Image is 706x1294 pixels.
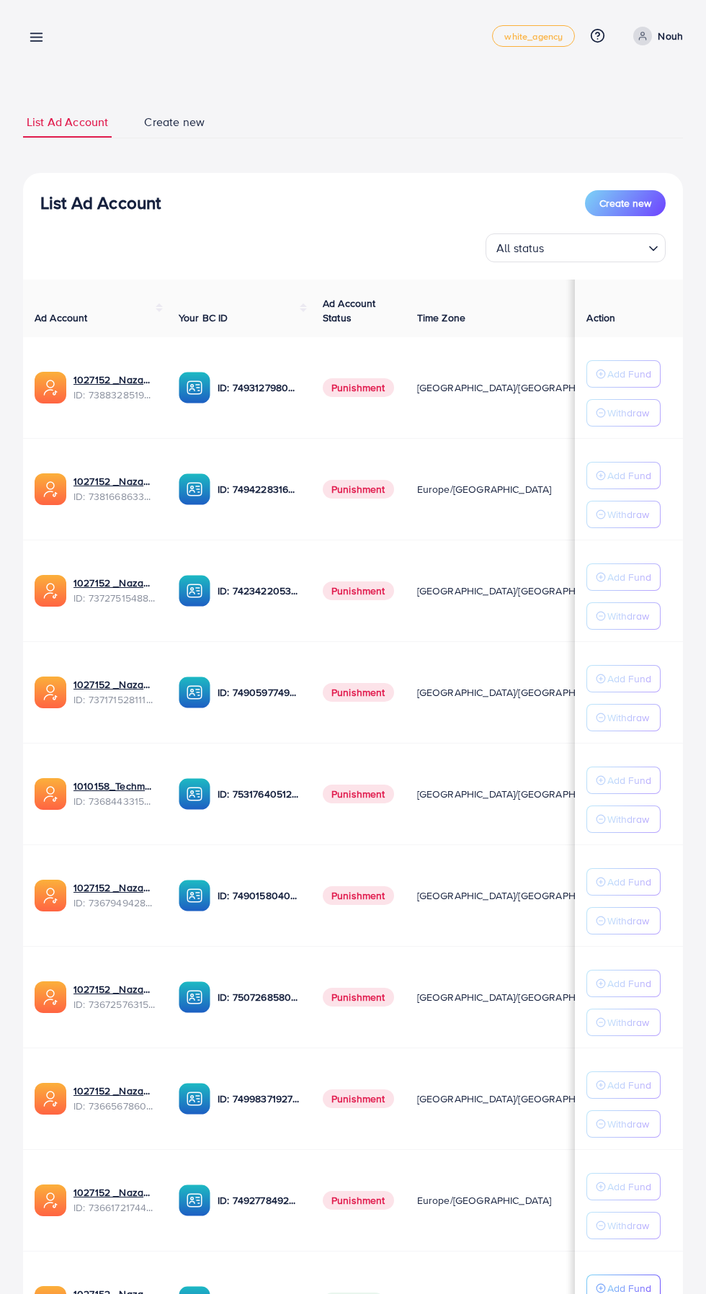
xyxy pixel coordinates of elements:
p: Withdraw [607,709,649,726]
p: Add Fund [607,568,651,586]
p: Add Fund [607,975,651,992]
span: Time Zone [417,311,465,325]
span: [GEOGRAPHIC_DATA]/[GEOGRAPHIC_DATA] [417,380,617,395]
img: ic-ba-acc.ded83a64.svg [179,575,210,607]
button: Withdraw [586,704,661,731]
p: Add Fund [607,772,651,789]
span: [GEOGRAPHIC_DATA]/[GEOGRAPHIC_DATA] [417,888,617,903]
span: Punishment [323,683,394,702]
span: Europe/[GEOGRAPHIC_DATA] [417,1193,552,1208]
p: Withdraw [607,1115,649,1133]
button: Add Fund [586,462,661,489]
a: 1027152 _Nazaagency_04 [73,677,156,692]
span: Create new [599,196,651,210]
img: ic-ba-acc.ded83a64.svg [179,372,210,403]
p: Withdraw [607,1217,649,1234]
span: Create new [144,114,205,130]
span: Punishment [323,988,394,1007]
img: ic-ads-acc.e4c84228.svg [35,372,66,403]
span: ID: 7367949428067450896 [73,896,156,910]
p: Add Fund [607,467,651,484]
a: 1027152 _Nazaagency_023 [73,474,156,488]
span: [GEOGRAPHIC_DATA]/[GEOGRAPHIC_DATA] [417,584,617,598]
img: ic-ads-acc.e4c84228.svg [35,1184,66,1216]
img: ic-ads-acc.e4c84228.svg [35,981,66,1013]
div: <span class='underline'>1027152 _Nazaagency_003</span></br>7367949428067450896 [73,880,156,910]
button: Withdraw [586,399,661,427]
p: Withdraw [607,811,649,828]
img: ic-ba-acc.ded83a64.svg [179,1184,210,1216]
span: Punishment [323,1191,394,1210]
p: Add Fund [607,1076,651,1094]
div: <span class='underline'>1027152 _Nazaagency_04</span></br>7371715281112170513 [73,677,156,707]
p: ID: 7490158040596217873 [218,887,300,904]
span: ID: 7366567860828749825 [73,1099,156,1113]
p: Nouh [658,27,683,45]
span: List Ad Account [27,114,108,130]
span: [GEOGRAPHIC_DATA]/[GEOGRAPHIC_DATA] [417,990,617,1004]
button: Add Fund [586,1071,661,1099]
span: ID: 7372751548805726224 [73,591,156,605]
span: Punishment [323,581,394,600]
a: 1010158_Techmanistan pk acc_1715599413927 [73,779,156,793]
img: ic-ads-acc.e4c84228.svg [35,575,66,607]
span: ID: 7371715281112170513 [73,692,156,707]
button: Add Fund [586,665,661,692]
span: Punishment [323,378,394,397]
a: 1027152 _Nazaagency_016 [73,982,156,996]
p: ID: 7493127980932333584 [218,379,300,396]
button: Withdraw [586,806,661,833]
span: Your BC ID [179,311,228,325]
p: ID: 7494228316518858759 [218,481,300,498]
button: Withdraw [586,602,661,630]
p: Add Fund [607,670,651,687]
span: [GEOGRAPHIC_DATA]/[GEOGRAPHIC_DATA] [417,787,617,801]
div: <span class='underline'>1027152 _Nazaagency_016</span></br>7367257631523782657 [73,982,156,1012]
p: ID: 7490597749134508040 [218,684,300,701]
button: Add Fund [586,360,661,388]
img: ic-ba-acc.ded83a64.svg [179,778,210,810]
img: ic-ads-acc.e4c84228.svg [35,677,66,708]
button: Add Fund [586,868,661,896]
span: Ad Account Status [323,296,376,325]
img: ic-ba-acc.ded83a64.svg [179,1083,210,1115]
span: Action [586,311,615,325]
button: Withdraw [586,907,661,934]
span: ID: 7366172174454882305 [73,1200,156,1215]
p: ID: 7492778492849930241 [218,1192,300,1209]
div: <span class='underline'>1010158_Techmanistan pk acc_1715599413927</span></br>7368443315504726017 [73,779,156,808]
img: ic-ba-acc.ded83a64.svg [179,473,210,505]
p: Withdraw [607,912,649,929]
input: Search for option [549,235,643,259]
p: ID: 7507268580682137618 [218,989,300,1006]
button: Withdraw [586,1110,661,1138]
h3: List Ad Account [40,192,161,213]
p: Withdraw [607,404,649,421]
button: Add Fund [586,767,661,794]
div: <span class='underline'>1027152 _Nazaagency_007</span></br>7372751548805726224 [73,576,156,605]
p: Add Fund [607,873,651,891]
a: 1027152 _Nazaagency_018 [73,1185,156,1200]
img: ic-ba-acc.ded83a64.svg [179,880,210,911]
p: ID: 7423422053648285697 [218,582,300,599]
a: 1027152 _Nazaagency_019 [73,372,156,387]
p: Add Fund [607,1178,651,1195]
span: white_agency [504,32,563,41]
p: Withdraw [607,506,649,523]
p: Withdraw [607,607,649,625]
span: Ad Account [35,311,88,325]
span: All status [493,238,548,259]
p: ID: 7531764051207716871 [218,785,300,803]
img: ic-ba-acc.ded83a64.svg [179,981,210,1013]
button: Withdraw [586,1212,661,1239]
span: ID: 7388328519014645761 [73,388,156,402]
span: Punishment [323,785,394,803]
span: ID: 7368443315504726017 [73,794,156,808]
button: Withdraw [586,1009,661,1036]
a: 1027152 _Nazaagency_007 [73,576,156,590]
p: ID: 7499837192777400321 [218,1090,300,1107]
a: white_agency [492,25,575,47]
img: ic-ads-acc.e4c84228.svg [35,880,66,911]
p: Add Fund [607,365,651,383]
button: Withdraw [586,501,661,528]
